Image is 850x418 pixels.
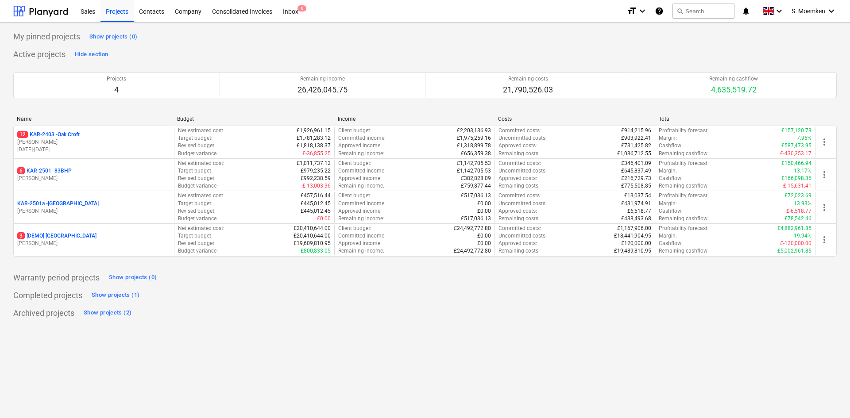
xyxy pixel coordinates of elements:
span: more_vert [819,234,830,245]
div: Total [659,116,812,122]
p: Profitability forecast : [659,192,709,199]
span: 6 [17,167,25,174]
p: Committed income : [338,200,386,207]
p: £4,882,961.85 [777,225,811,232]
p: Approved income : [338,207,382,215]
span: more_vert [819,137,830,147]
p: £20,410,644.00 [294,225,331,232]
p: Net estimated cost : [178,192,224,199]
p: Net estimated cost : [178,160,224,167]
p: £382,828.09 [461,175,491,182]
span: S. Moemken [792,8,825,15]
p: Profitability forecast : [659,160,709,167]
p: £-15,631.41 [783,182,811,190]
p: £992,238.59 [301,175,331,182]
p: £0.00 [477,240,491,247]
p: £0.00 [477,200,491,207]
p: £78,542.46 [784,215,811,222]
div: 12KAR-2403 -Oak Croft[PERSON_NAME][DATE]-[DATE] [17,131,170,153]
div: Show projects (0) [109,272,157,283]
div: Name [17,116,170,122]
i: Knowledge base [655,6,664,16]
p: Committed costs : [498,127,541,134]
p: Cashflow : [659,240,683,247]
p: 19.94% [794,232,811,240]
p: [DATE] - [DATE] [17,146,170,153]
p: Client budget : [338,225,371,232]
p: Approved costs : [498,207,537,215]
div: Show projects (2) [84,308,131,318]
p: £1,318,899.78 [457,142,491,150]
div: Budget [177,116,330,122]
p: Target budget : [178,167,212,175]
p: £800,833.05 [301,247,331,255]
button: Show projects (1) [89,288,142,303]
div: Hide section [75,50,108,60]
span: more_vert [819,202,830,213]
p: Client budget : [338,127,371,134]
p: Remaining cashflow [709,75,758,83]
p: Committed costs : [498,225,541,232]
p: Remaining cashflow : [659,215,709,222]
p: 21,790,526.03 [503,84,553,95]
p: Remaining income : [338,150,384,157]
i: notifications [742,6,750,16]
p: [DEMO] [GEOGRAPHIC_DATA] [17,232,97,240]
p: Committed costs : [498,192,541,199]
p: £157,120.78 [781,127,811,134]
p: £216,729.73 [621,175,651,182]
p: KAR-2403 - Oak Croft [17,131,80,138]
p: £20,410,644.00 [294,232,331,240]
p: £517,036.13 [461,215,491,222]
p: Approved income : [338,142,382,150]
p: [PERSON_NAME] [17,175,170,182]
p: Budget variance : [178,182,218,190]
p: Committed costs : [498,160,541,167]
button: Show projects (0) [87,30,139,44]
p: £0.00 [477,232,491,240]
p: Target budget : [178,200,212,207]
p: 13.17% [794,167,811,175]
div: Show projects (1) [92,290,139,300]
i: keyboard_arrow_down [774,6,784,16]
p: 13.93% [794,200,811,207]
p: £-120,000.00 [780,240,811,247]
p: Cashflow : [659,175,683,182]
p: £19,489,810.95 [614,247,651,255]
div: KAR-2501a -[GEOGRAPHIC_DATA][PERSON_NAME] [17,200,170,215]
p: £120,000.00 [621,240,651,247]
p: £5,002,961.85 [777,247,811,255]
p: Remaining costs : [498,182,540,190]
p: Margin : [659,200,677,207]
p: Revised budget : [178,175,216,182]
p: £13,037.54 [624,192,651,199]
p: Approved income : [338,240,382,247]
p: Remaining income : [338,215,384,222]
p: £914,215.96 [621,127,651,134]
p: Net estimated cost : [178,127,224,134]
p: £346,401.09 [621,160,651,167]
p: Uncommitted costs : [498,232,547,240]
div: 6KAR-2501 -83BHP[PERSON_NAME] [17,167,170,182]
iframe: Chat Widget [806,376,850,418]
p: £1,086,712.55 [617,150,651,157]
p: KAR-2501 - 83BHP [17,167,72,175]
p: £-13,003.36 [302,182,331,190]
span: 12 [17,131,28,138]
span: 3 [17,232,25,239]
p: Uncommitted costs : [498,167,547,175]
p: £-6,518.77 [786,207,811,215]
p: Remaining income [297,75,348,83]
p: £979,235.22 [301,167,331,175]
button: Hide section [73,47,110,61]
p: Remaining income : [338,182,384,190]
p: Approved costs : [498,240,537,247]
p: £0.00 [317,215,331,222]
i: keyboard_arrow_down [637,6,648,16]
p: Net estimated cost : [178,225,224,232]
p: £731,425.82 [621,142,651,150]
p: £6,518.77 [627,207,651,215]
p: £656,359.38 [461,150,491,157]
p: Profitability forecast : [659,127,709,134]
p: Remaining cashflow : [659,247,709,255]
